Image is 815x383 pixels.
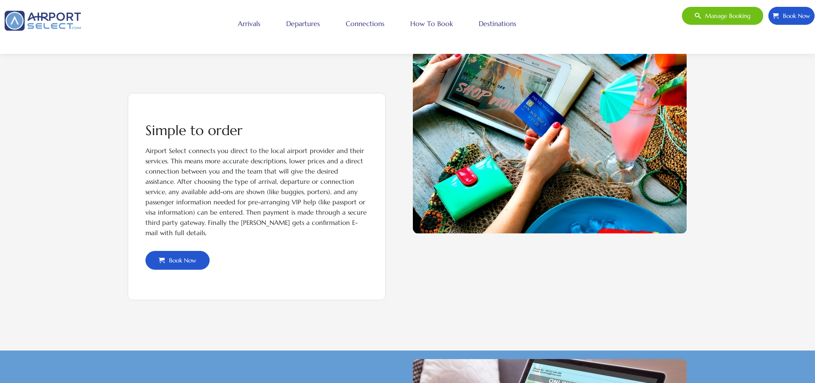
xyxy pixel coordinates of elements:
span: Book Now [165,251,196,269]
a: How to book [408,13,455,34]
a: Departures [284,13,322,34]
span: Manage booking [701,7,750,25]
a: Book Now [145,251,210,270]
a: Arrivals [236,13,263,34]
a: Destinations [477,13,519,34]
a: Manage booking [682,6,764,25]
p: Airport Select connects you direct to the local airport provider and their services. This means m... [145,146,368,238]
a: Connections [344,13,387,34]
span: Book Now [779,7,810,25]
a: Book Now [768,6,815,25]
h2: Simple to order [145,124,368,137]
